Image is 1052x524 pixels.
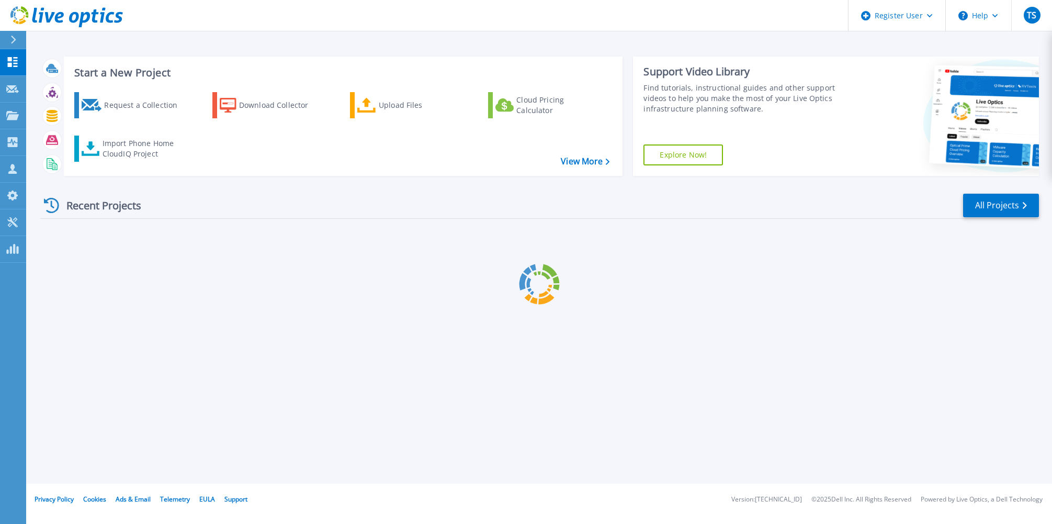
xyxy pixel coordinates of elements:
[643,83,851,114] div: Find tutorials, instructional guides and other support videos to help you make the most of your L...
[35,495,74,504] a: Privacy Policy
[1027,11,1036,19] span: TS
[74,67,609,79] h3: Start a New Project
[74,92,191,118] a: Request a Collection
[643,65,851,79] div: Support Video Library
[199,495,215,504] a: EULA
[160,495,190,504] a: Telemetry
[350,92,467,118] a: Upload Files
[40,193,155,218] div: Recent Projects
[488,92,605,118] a: Cloud Pricing Calculator
[83,495,106,504] a: Cookies
[224,495,247,504] a: Support
[561,157,609,166] a: View More
[104,95,188,116] div: Request a Collection
[963,194,1039,217] a: All Projects
[379,95,462,116] div: Upload Files
[103,138,184,159] div: Import Phone Home CloudIQ Project
[116,495,151,504] a: Ads & Email
[212,92,329,118] a: Download Collector
[516,95,600,116] div: Cloud Pricing Calculator
[731,496,802,503] li: Version: [TECHNICAL_ID]
[921,496,1043,503] li: Powered by Live Optics, a Dell Technology
[643,144,723,165] a: Explore Now!
[811,496,911,503] li: © 2025 Dell Inc. All Rights Reserved
[239,95,323,116] div: Download Collector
